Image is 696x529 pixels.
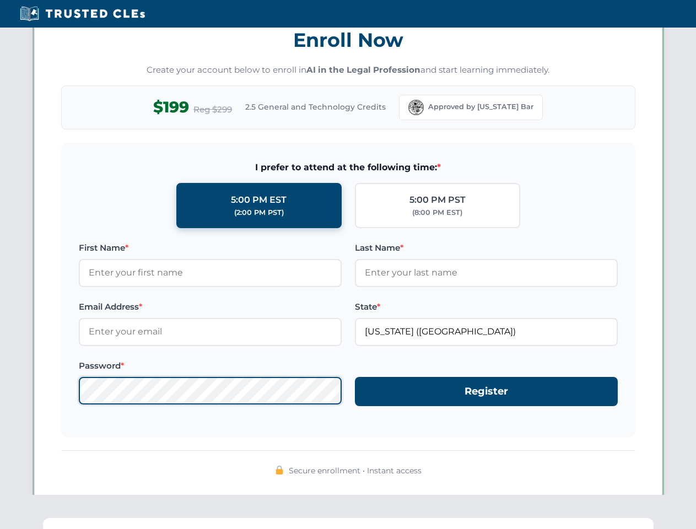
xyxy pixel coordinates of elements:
[409,193,466,207] div: 5:00 PM PST
[193,103,232,116] span: Reg $299
[355,259,618,287] input: Enter your last name
[355,318,618,346] input: Florida (FL)
[153,95,189,120] span: $199
[355,377,618,406] button: Register
[17,6,148,22] img: Trusted CLEs
[355,241,618,255] label: Last Name
[355,300,618,314] label: State
[79,359,342,373] label: Password
[289,465,422,477] span: Secure enrollment • Instant access
[79,160,618,175] span: I prefer to attend at the following time:
[412,207,462,218] div: (8:00 PM EST)
[79,318,342,346] input: Enter your email
[234,207,284,218] div: (2:00 PM PST)
[408,100,424,115] img: Florida Bar
[275,466,284,474] img: 🔒
[79,259,342,287] input: Enter your first name
[61,64,635,77] p: Create your account below to enroll in and start learning immediately.
[428,101,533,112] span: Approved by [US_STATE] Bar
[79,241,342,255] label: First Name
[61,23,635,57] h3: Enroll Now
[306,64,420,75] strong: AI in the Legal Profession
[231,193,287,207] div: 5:00 PM EST
[245,101,386,113] span: 2.5 General and Technology Credits
[79,300,342,314] label: Email Address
